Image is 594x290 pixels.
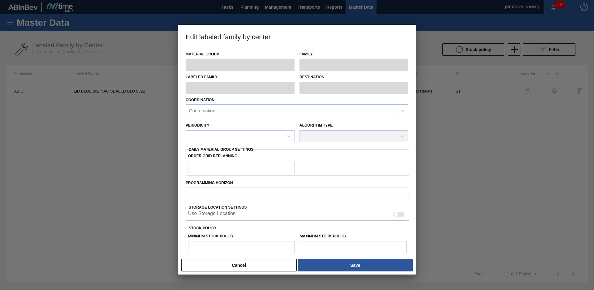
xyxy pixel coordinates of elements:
[186,98,214,102] label: Coordination
[188,211,236,218] label: When enabled, the system will display stocks from different storage locations.
[188,234,234,238] label: Minimum Stock Policy
[178,25,416,48] h3: Edit labeled family by center
[188,152,295,161] label: Order Grid Replanning
[181,259,297,271] button: Cancel
[189,205,247,210] span: Storage Location Settings
[189,108,215,113] div: Coordination
[299,123,333,128] label: Algorithm Type
[186,123,209,128] label: Periodicity
[189,226,217,230] label: Stock Policy
[189,147,253,152] span: Daily Material Group Settings
[299,50,408,59] label: Family
[299,73,408,82] label: Destination
[186,50,295,59] label: Material Group
[298,259,413,271] button: Save
[300,234,347,238] label: Maximum Stock Policy
[186,179,408,188] label: Programming Horizon
[186,73,295,82] label: Labeled Family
